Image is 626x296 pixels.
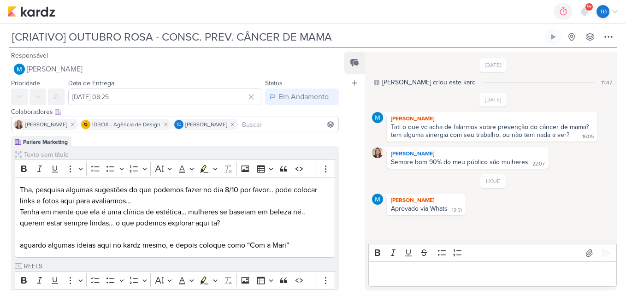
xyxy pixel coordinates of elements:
div: [PERSON_NAME] [389,195,464,205]
div: Ligar relógio [549,33,557,41]
button: Em Andamento [265,89,339,105]
div: 16:05 [582,133,594,141]
input: Select a date [68,89,261,105]
img: MARIANA MIRANDA [14,64,25,75]
div: Editor toolbar [368,244,617,262]
span: [PERSON_NAME] [27,64,83,75]
div: Aprovado via Whats [391,205,448,213]
label: Status [265,79,283,87]
div: Editor toolbar [15,271,335,289]
div: [PERSON_NAME] criou este kard [382,77,476,87]
button: [PERSON_NAME] [11,61,339,77]
img: kardz.app [7,6,55,17]
input: Texto sem título [22,261,335,271]
label: Prioridade [11,79,40,87]
img: Tatiane Acciari [14,120,24,129]
div: [PERSON_NAME] [389,149,547,158]
img: IDBOX - Agência de Design [81,120,90,129]
div: Em Andamento [279,91,329,102]
div: Editor editing area: main [368,261,617,287]
div: 11:47 [601,78,612,87]
p: Td [600,7,607,16]
p: Tha, pesquisa algumas sugestões do que podemos fazer no dia 8/10 por favor… pode colocar links e ... [20,184,331,207]
span: IDBOX - Agência de Design [92,120,160,129]
div: Tati o que vc acha de falarmos sobre prevenção do câncer de mama? tem alguma sinergia com seu tra... [391,123,591,139]
div: Parlare Marketing [23,138,68,146]
input: Buscar [240,119,337,130]
div: Editor editing area: main [15,178,335,258]
p: Td [176,123,182,127]
p: Tenha em mente que ela é uma clínica de estética… mulheres se baseiam em beleza né.. querem estar... [20,207,331,251]
input: Texto sem título [22,150,335,160]
img: MARIANA MIRANDA [372,194,383,205]
img: Tatiane Acciari [372,147,383,158]
div: 12:51 [452,207,462,214]
div: Editor toolbar [15,160,335,178]
span: [PERSON_NAME] [185,120,227,129]
span: [PERSON_NAME] [25,120,67,129]
input: Kard Sem Título [9,29,543,45]
div: Thais de carvalho [596,5,609,18]
img: MARIANA MIRANDA [372,112,383,123]
label: Responsável [11,52,48,59]
label: Data de Entrega [68,79,114,87]
div: Thais de carvalho [174,120,183,129]
div: Sempre bom 90% do meu público são mulheres [391,158,528,166]
div: [PERSON_NAME] [389,114,596,123]
div: Colaboradores [11,107,339,117]
div: 22:07 [532,160,545,168]
span: 9+ [587,3,592,11]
